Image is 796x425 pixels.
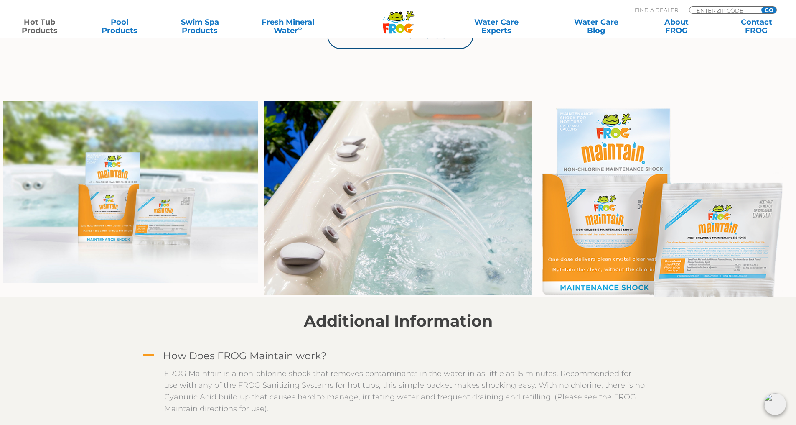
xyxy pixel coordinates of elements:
[635,6,678,14] p: Find A Dealer
[645,18,707,35] a: AboutFROG
[169,18,231,35] a: Swim SpaProducts
[141,312,655,330] h2: Additional Information
[142,349,155,361] span: A
[141,348,655,364] a: A How Does FROG Maintain work?
[565,18,627,35] a: Water CareBlog
[446,18,547,35] a: Water CareExperts
[725,18,788,35] a: ContactFROG
[764,393,786,415] img: openIcon
[8,18,71,35] a: Hot TubProducts
[164,368,645,415] p: FROG Maintain is a non-chlorine shock that removes contaminants in the water in as little as 15 m...
[538,101,793,297] img: MaintainForWeb
[89,18,151,35] a: PoolProducts
[264,101,532,295] img: Jacuzzi
[163,350,327,361] h4: How Does FROG Maintain work?
[3,101,258,284] img: Maintain tray and pouch on tub
[249,18,327,35] a: Fresh MineralWater∞
[696,7,752,14] input: Zip Code Form
[761,7,776,13] input: GO
[298,25,302,31] sup: ∞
